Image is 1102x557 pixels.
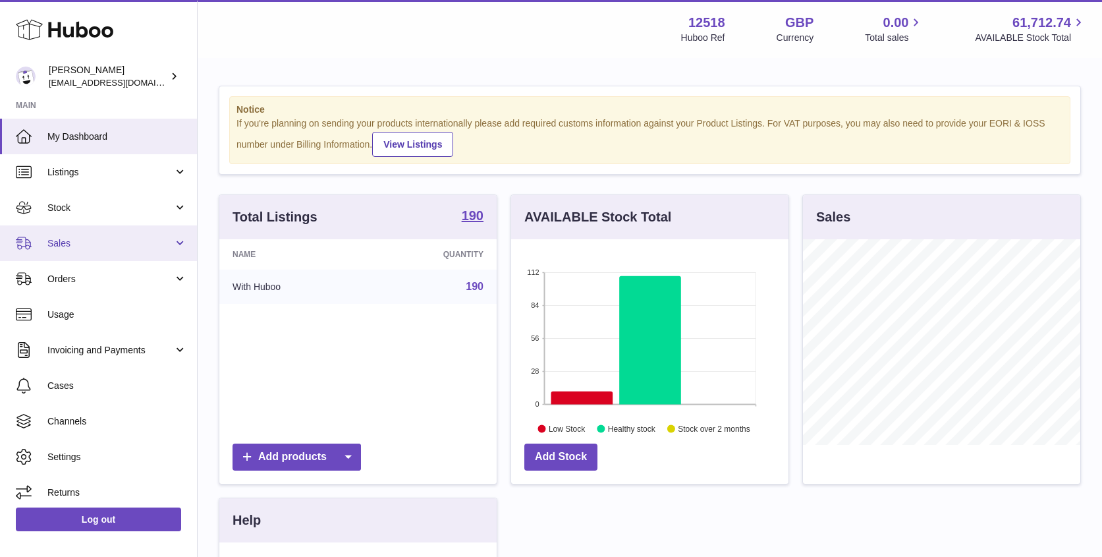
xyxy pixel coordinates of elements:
span: Total sales [865,32,923,44]
span: My Dashboard [47,131,187,143]
span: Channels [47,415,187,428]
span: 0.00 [883,14,909,32]
text: 28 [531,367,539,375]
span: AVAILABLE Stock Total [975,32,1086,44]
h3: AVAILABLE Stock Total [524,208,671,226]
span: Sales [47,237,173,250]
span: Usage [47,308,187,321]
a: 0.00 Total sales [865,14,923,44]
th: Name [219,239,366,270]
strong: Notice [236,103,1063,116]
a: View Listings [372,132,453,157]
text: 0 [535,400,539,408]
img: caitlin@fancylamp.co [16,67,36,86]
span: Cases [47,380,187,392]
td: With Huboo [219,270,366,304]
strong: 12518 [688,14,725,32]
text: Healthy stock [608,424,656,433]
text: Low Stock [549,424,586,433]
div: If you're planning on sending your products internationally please add required customs informati... [236,117,1063,157]
text: 56 [531,334,539,342]
span: [EMAIL_ADDRESS][DOMAIN_NAME] [49,77,194,88]
text: 112 [527,268,539,276]
div: [PERSON_NAME] [49,64,167,89]
span: Returns [47,486,187,499]
span: 61,712.74 [1012,14,1071,32]
a: 61,712.74 AVAILABLE Stock Total [975,14,1086,44]
strong: 190 [462,209,483,222]
a: Log out [16,508,181,531]
h3: Total Listings [233,208,317,226]
div: Huboo Ref [681,32,725,44]
strong: GBP [785,14,813,32]
text: Stock over 2 months [678,424,750,433]
span: Settings [47,451,187,463]
span: Invoicing and Payments [47,344,173,357]
a: Add Stock [524,444,597,471]
h3: Help [233,512,261,529]
span: Orders [47,273,173,285]
span: Listings [47,166,173,179]
th: Quantity [366,239,497,270]
text: 84 [531,301,539,309]
a: Add products [233,444,361,471]
span: Stock [47,202,173,214]
a: 190 [466,281,483,292]
a: 190 [462,209,483,225]
h3: Sales [816,208,850,226]
div: Currency [777,32,814,44]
